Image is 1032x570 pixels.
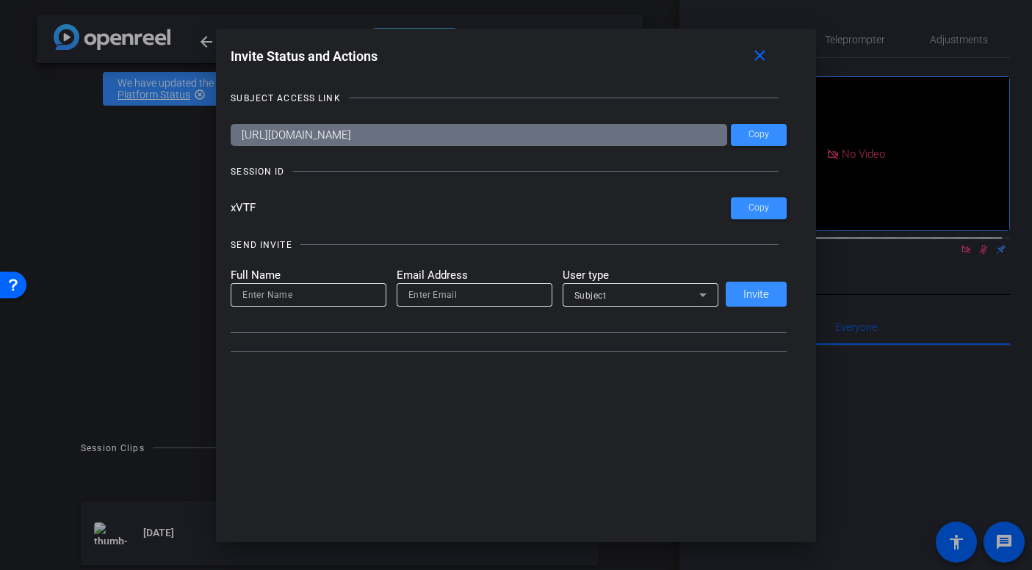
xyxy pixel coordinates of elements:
mat-icon: close [751,47,769,65]
div: SUBJECT ACCESS LINK [231,91,340,106]
input: Enter Email [408,286,541,304]
div: SEND INVITE [231,238,292,252]
span: Copy [748,202,769,213]
openreel-title-line: SEND INVITE [231,238,787,252]
mat-label: User type [563,267,718,284]
openreel-title-line: SUBJECT ACCESS LINK [231,91,787,106]
openreel-title-line: SESSION ID [231,164,787,179]
span: Subject [574,291,607,301]
button: Copy [731,124,787,146]
div: Invite Status and Actions [231,43,787,70]
span: Copy [748,129,769,140]
mat-label: Full Name [231,267,386,284]
input: Enter Name [242,286,375,304]
mat-label: Email Address [397,267,552,284]
button: Copy [731,197,787,219]
div: SESSION ID [231,164,284,179]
